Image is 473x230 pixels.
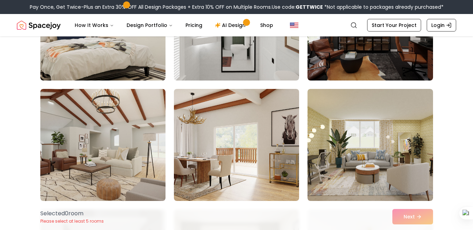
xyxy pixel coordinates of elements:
img: Room room-14 [174,89,299,201]
img: Spacejoy Logo [17,18,61,32]
a: Login [427,19,456,32]
a: Shop [255,18,279,32]
img: Room room-13 [40,89,165,201]
span: Use code: [272,4,323,11]
img: United States [290,21,298,29]
b: GETTWICE [296,4,323,11]
a: AI Design [209,18,253,32]
div: Pay Once, Get Twice-Plus an Extra 30% OFF All Design Packages + Extra 10% OFF on Multiple Rooms. [30,4,444,11]
a: Spacejoy [17,18,61,32]
a: Pricing [180,18,208,32]
button: Design Portfolio [121,18,178,32]
button: How It Works [69,18,120,32]
nav: Global [17,14,456,36]
nav: Main [69,18,279,32]
span: *Not applicable to packages already purchased* [323,4,444,11]
p: Please select at least 5 rooms [40,218,104,224]
img: Room room-15 [308,89,433,201]
p: Selected 0 room [40,209,104,218]
a: Start Your Project [367,19,421,32]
